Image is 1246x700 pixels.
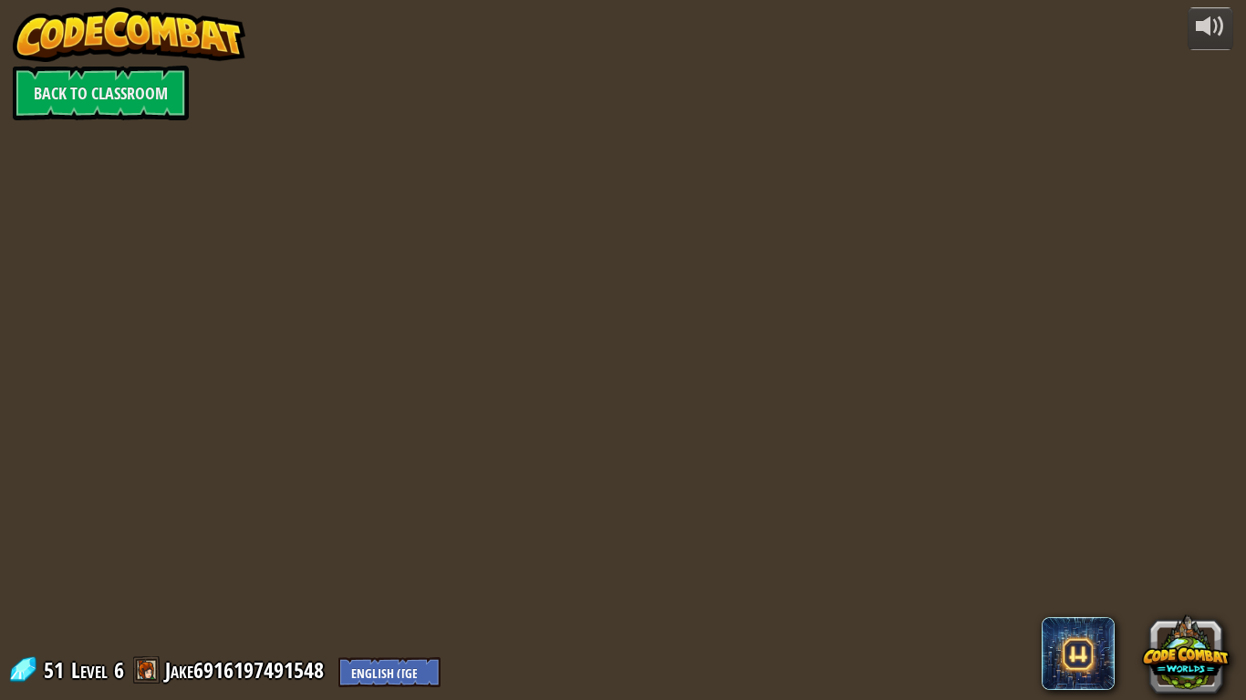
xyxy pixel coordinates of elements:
a: Jake6916197491548 [165,655,329,685]
img: CodeCombat - Learn how to code by playing a game [13,7,246,62]
span: 6 [114,655,124,685]
button: Adjust volume [1188,7,1233,50]
span: CodeCombat AI HackStack [1042,617,1115,690]
span: 51 [44,655,69,685]
a: Back to Classroom [13,66,189,120]
span: Level [71,655,108,685]
button: CodeCombat Worlds on Roblox [1142,610,1230,697]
